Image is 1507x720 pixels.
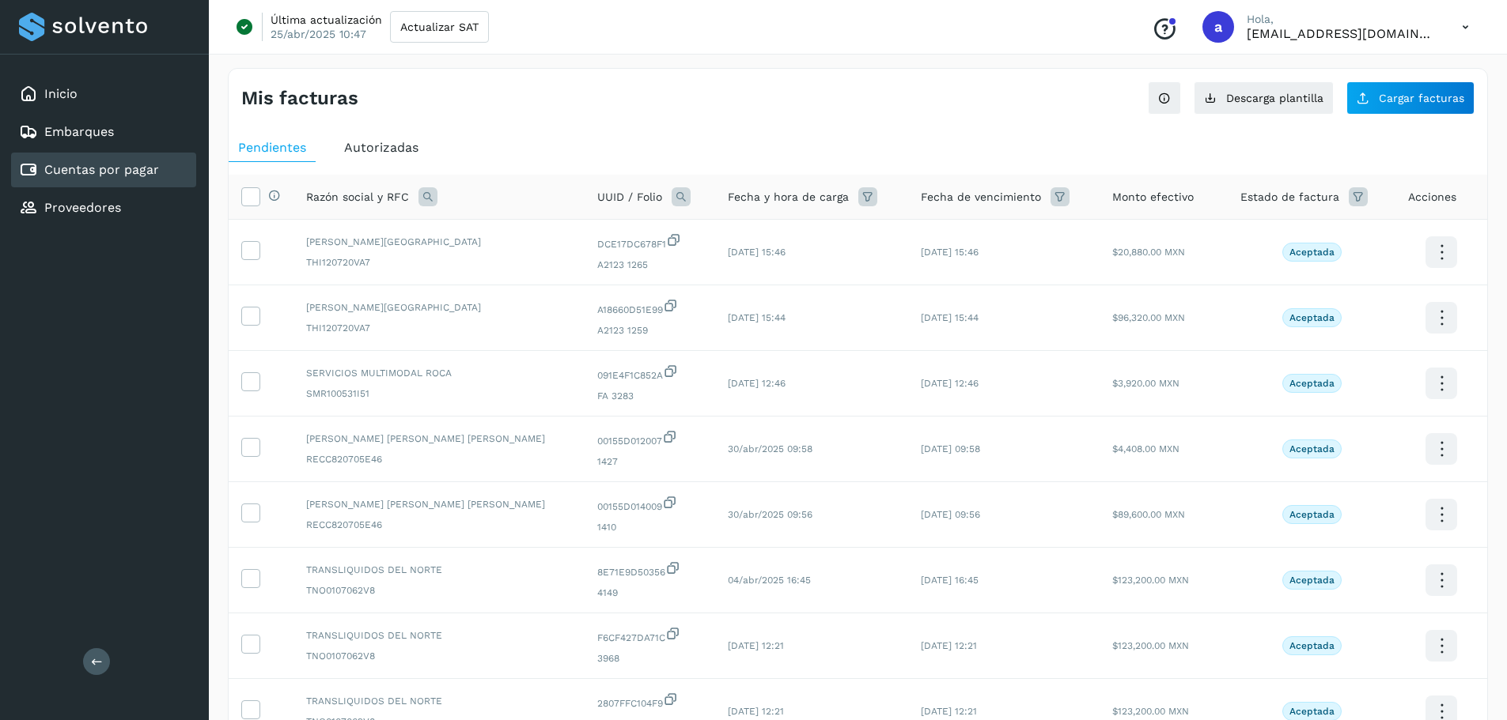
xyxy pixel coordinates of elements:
span: Fecha de vencimiento [921,189,1041,205]
span: 30/abr/2025 09:56 [728,509,812,520]
a: Inicio [44,86,78,101]
span: THI120720VA7 [306,255,572,270]
span: [DATE] 16:45 [921,575,979,586]
p: Aceptada [1289,378,1335,389]
p: Aceptada [1289,247,1335,258]
span: FA 3283 [597,389,702,403]
span: Actualizar SAT [400,21,479,32]
span: $3,920.00 MXN [1112,378,1179,389]
button: Cargar facturas [1346,81,1475,115]
span: [DATE] 12:21 [728,706,784,717]
span: Acciones [1408,189,1456,205]
p: Aceptada [1289,706,1335,717]
span: $20,880.00 MXN [1112,247,1185,258]
span: Estado de factura [1240,189,1339,205]
a: Proveedores [44,200,121,215]
a: Embarques [44,124,114,139]
span: Cargar facturas [1379,92,1464,104]
span: Razón social y RFC [306,189,409,205]
span: $89,600.00 MXN [1112,509,1185,520]
span: SERVICIOS MULTIMODAL ROCA [306,366,572,380]
span: [DATE] 09:56 [921,509,980,520]
p: administracion@aplogistica.com [1247,26,1437,41]
span: [DATE] 15:44 [921,312,979,323]
span: [DATE] 15:46 [728,247,786,258]
h4: Mis facturas [241,87,358,110]
span: Pendientes [238,140,306,155]
div: Inicio [11,77,196,111]
span: $96,320.00 MXN [1112,312,1185,323]
p: Aceptada [1289,575,1335,586]
span: [DATE] 09:58 [921,443,980,454]
span: [DATE] 15:44 [728,312,786,323]
span: F6CF427DA71C [597,626,702,645]
span: [PERSON_NAME] [PERSON_NAME] [PERSON_NAME] [306,432,572,446]
span: TRANSLIQUIDOS DEL NORTE [306,694,572,708]
span: 00155D012007 [597,429,702,448]
span: 00155D014009 [597,495,702,514]
p: Aceptada [1289,312,1335,323]
span: [PERSON_NAME] [PERSON_NAME] [PERSON_NAME] [306,497,572,511]
button: Descarga plantilla [1194,81,1334,115]
p: Hola, [1247,13,1437,26]
span: [DATE] 15:46 [921,247,979,258]
span: [DATE] 12:21 [728,640,784,651]
span: $4,408.00 MXN [1112,443,1179,454]
span: Descarga plantilla [1226,92,1323,104]
span: 30/abr/2025 09:58 [728,443,812,454]
div: Cuentas por pagar [11,153,196,187]
span: $123,200.00 MXN [1112,640,1189,651]
span: A2123 1265 [597,258,702,272]
span: RECC820705E46 [306,518,572,532]
span: $123,200.00 MXN [1112,575,1189,586]
span: TNO0107062V8 [306,583,572,597]
span: 2807FFC104F9 [597,692,702,711]
span: Autorizadas [344,140,418,155]
span: UUID / Folio [597,189,662,205]
p: Aceptada [1289,443,1335,454]
span: [DATE] 12:46 [921,378,979,389]
span: Monto efectivo [1112,189,1194,205]
span: [DATE] 12:21 [921,640,977,651]
span: 1427 [597,454,702,469]
span: A2123 1259 [597,323,702,337]
span: DCE17DC678F1 [597,232,702,251]
p: Aceptada [1289,640,1335,651]
span: 8E71E9D50356 [597,560,702,579]
div: Proveedores [11,190,196,225]
p: Aceptada [1289,509,1335,520]
span: [DATE] 12:21 [921,706,977,717]
span: RECC820705E46 [306,452,572,466]
div: Embarques [11,115,196,149]
span: 091E4F1C852A [597,364,702,383]
span: 4149 [597,586,702,600]
p: Última actualización [271,13,382,27]
span: 3968 [597,651,702,665]
span: 04/abr/2025 16:45 [728,575,811,586]
span: THI120720VA7 [306,321,572,335]
span: $123,200.00 MXN [1112,706,1189,717]
p: 25/abr/2025 10:47 [271,27,366,41]
a: Cuentas por pagar [44,162,159,177]
button: Actualizar SAT [390,11,489,43]
span: TNO0107062V8 [306,649,572,663]
span: [DATE] 12:46 [728,378,786,389]
span: A18660D51E99 [597,298,702,317]
span: TRANSLIQUIDOS DEL NORTE [306,628,572,643]
span: [PERSON_NAME][GEOGRAPHIC_DATA] [306,300,572,315]
span: [PERSON_NAME][GEOGRAPHIC_DATA] [306,235,572,249]
span: TRANSLIQUIDOS DEL NORTE [306,563,572,577]
span: SMR100531I51 [306,386,572,401]
span: 1410 [597,520,702,534]
span: Fecha y hora de carga [728,189,849,205]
